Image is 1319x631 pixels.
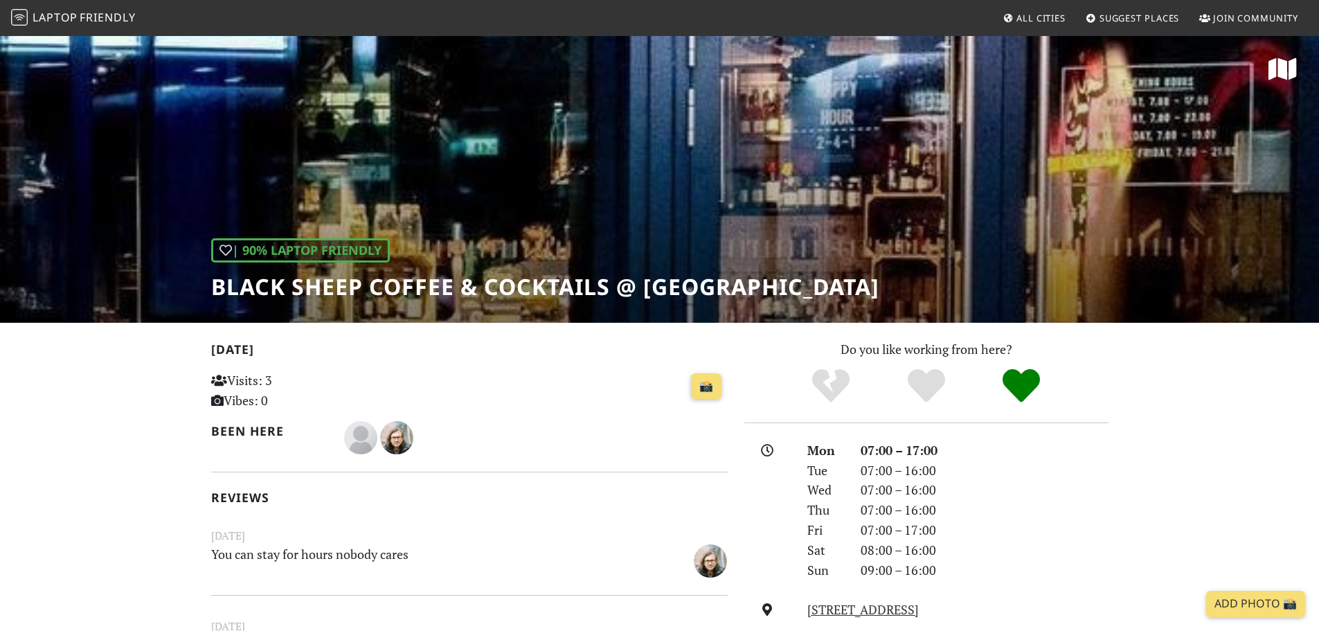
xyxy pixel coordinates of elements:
a: 📸 [691,373,721,400]
div: | 90% Laptop Friendly [211,238,390,263]
div: 07:00 – 16:00 [852,461,1117,481]
a: Join Community [1194,6,1304,30]
div: Fri [799,520,852,540]
span: Suggest Places [1100,12,1180,24]
div: 07:00 – 16:00 [852,480,1117,500]
div: Sat [799,540,852,560]
div: 07:00 – 17:00 [852,441,1117,461]
div: 09:00 – 16:00 [852,560,1117,580]
div: 07:00 – 16:00 [852,500,1117,520]
span: Dan G [380,428,413,445]
a: [STREET_ADDRESS] [807,601,919,618]
a: Suggest Places [1080,6,1185,30]
span: Dan G [694,551,727,567]
h2: Reviews [211,490,728,505]
div: Mon [799,441,852,461]
h1: Black Sheep Coffee & Cocktails @ [GEOGRAPHIC_DATA] [211,274,879,300]
div: Wed [799,480,852,500]
span: Arul Gupta [344,428,380,445]
img: 4662-dan.jpg [380,421,413,454]
span: Friendly [80,10,135,25]
a: All Cities [997,6,1071,30]
span: All Cities [1016,12,1066,24]
div: Yes [879,367,974,405]
p: Do you like working from here? [744,339,1109,359]
a: LaptopFriendly LaptopFriendly [11,6,136,30]
div: No [783,367,879,405]
span: Laptop [33,10,78,25]
p: You can stay for hours nobody cares [203,544,647,576]
div: Sun [799,560,852,580]
small: [DATE] [203,527,736,544]
a: Add Photo 📸 [1206,591,1305,617]
img: LaptopFriendly [11,9,28,26]
h2: [DATE] [211,342,728,362]
span: Join Community [1213,12,1298,24]
div: 07:00 – 17:00 [852,520,1117,540]
div: 08:00 – 16:00 [852,540,1117,560]
p: Visits: 3 Vibes: 0 [211,371,373,411]
div: Definitely! [973,367,1069,405]
div: Thu [799,500,852,520]
h2: Been here [211,424,328,438]
div: Tue [799,461,852,481]
img: blank-535327c66bd565773addf3077783bbfce4b00ec00e9fd257753287c682c7fa38.png [344,421,377,454]
img: 4662-dan.jpg [694,544,727,578]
